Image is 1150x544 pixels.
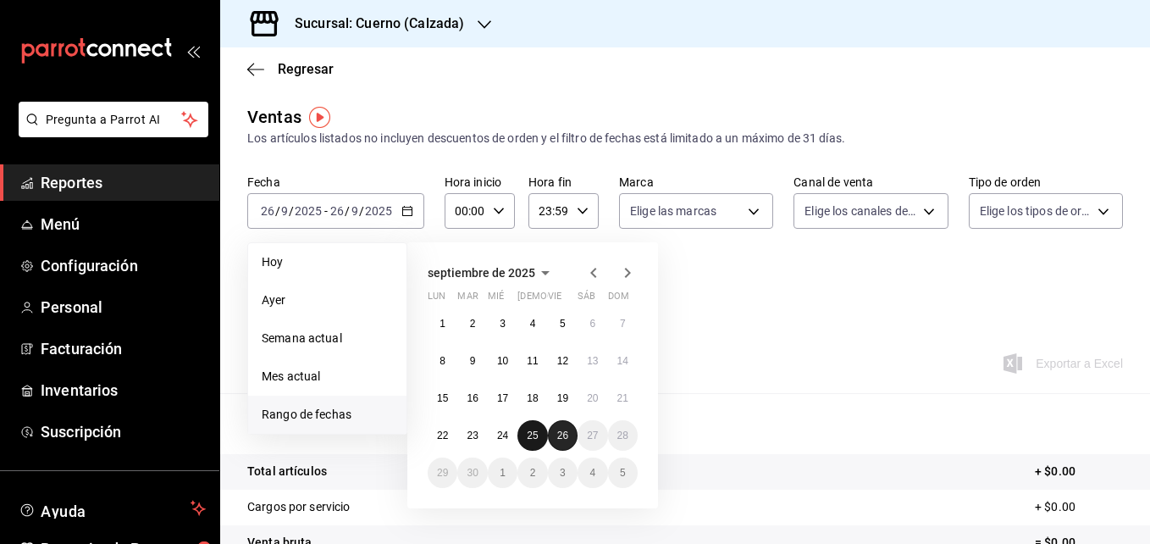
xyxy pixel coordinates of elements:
div: Ventas [247,104,301,130]
button: 18 de septiembre de 2025 [517,383,547,414]
button: 3 de septiembre de 2025 [488,308,517,339]
label: Tipo de orden [969,176,1123,188]
span: Pregunta a Parrot AI [46,111,182,129]
abbr: 2 de septiembre de 2025 [470,318,476,330]
button: 24 de septiembre de 2025 [488,420,517,451]
p: + $0.00 [1035,463,1123,480]
abbr: 20 de septiembre de 2025 [587,392,598,404]
span: Rango de fechas [262,406,393,424]
abbr: 9 de septiembre de 2025 [470,355,476,367]
abbr: 11 de septiembre de 2025 [527,355,538,367]
button: 26 de septiembre de 2025 [548,420,578,451]
button: 16 de septiembre de 2025 [457,383,487,414]
abbr: 2 de octubre de 2025 [530,467,536,479]
span: Regresar [278,61,334,77]
abbr: 4 de octubre de 2025 [589,467,595,479]
button: 6 de septiembre de 2025 [578,308,607,339]
span: / [289,204,294,218]
button: 1 de octubre de 2025 [488,458,517,488]
abbr: 6 de septiembre de 2025 [589,318,595,330]
span: septiembre de 2025 [428,266,535,280]
abbr: 3 de septiembre de 2025 [500,318,506,330]
img: Tooltip marker [309,107,330,128]
abbr: 5 de octubre de 2025 [620,467,626,479]
abbr: 1 de octubre de 2025 [500,467,506,479]
p: Cargos por servicio [247,498,351,516]
button: 23 de septiembre de 2025 [457,420,487,451]
abbr: 26 de septiembre de 2025 [557,430,568,441]
span: Facturación [41,337,206,360]
input: -- [351,204,359,218]
abbr: 13 de septiembre de 2025 [587,355,598,367]
abbr: 8 de septiembre de 2025 [440,355,445,367]
span: Mes actual [262,368,393,386]
span: Ayuda [41,498,184,519]
abbr: 22 de septiembre de 2025 [437,430,448,441]
span: Ayer [262,291,393,309]
button: 4 de octubre de 2025 [578,458,607,488]
button: 3 de octubre de 2025 [548,458,578,488]
abbr: 27 de septiembre de 2025 [587,430,598,441]
div: Los artículos listados no incluyen descuentos de orden y el filtro de fechas está limitado a un m... [247,130,1123,147]
abbr: 25 de septiembre de 2025 [527,430,538,441]
abbr: 23 de septiembre de 2025 [467,430,478,441]
p: + $0.00 [1035,498,1123,516]
button: 19 de septiembre de 2025 [548,383,578,414]
abbr: 30 de septiembre de 2025 [467,467,478,479]
abbr: 5 de septiembre de 2025 [560,318,566,330]
abbr: 7 de septiembre de 2025 [620,318,626,330]
input: -- [260,204,275,218]
abbr: lunes [428,291,445,308]
span: Reportes [41,171,206,194]
span: Elige los tipos de orden [980,203,1092,219]
span: Personal [41,296,206,319]
abbr: 24 de septiembre de 2025 [497,430,508,441]
button: 8 de septiembre de 2025 [428,346,457,376]
abbr: 29 de septiembre de 2025 [437,467,448,479]
button: open_drawer_menu [186,44,200,58]
span: / [275,204,280,218]
span: - [324,204,328,218]
label: Hora fin [528,176,599,188]
button: Pregunta a Parrot AI [19,102,208,137]
button: 20 de septiembre de 2025 [578,383,607,414]
span: Semana actual [262,330,393,347]
label: Canal de venta [793,176,948,188]
abbr: 21 de septiembre de 2025 [617,392,628,404]
label: Hora inicio [445,176,515,188]
button: 7 de septiembre de 2025 [608,308,638,339]
input: ---- [294,204,323,218]
button: 2 de octubre de 2025 [517,458,547,488]
input: -- [329,204,345,218]
abbr: 12 de septiembre de 2025 [557,355,568,367]
span: Elige las marcas [630,203,716,219]
button: septiembre de 2025 [428,263,556,283]
button: 27 de septiembre de 2025 [578,420,607,451]
button: 14 de septiembre de 2025 [608,346,638,376]
p: Total artículos [247,463,327,480]
abbr: 1 de septiembre de 2025 [440,318,445,330]
abbr: martes [457,291,478,308]
h3: Sucursal: Cuerno (Calzada) [281,14,464,34]
abbr: 17 de septiembre de 2025 [497,392,508,404]
button: 5 de septiembre de 2025 [548,308,578,339]
abbr: viernes [548,291,561,308]
span: Hoy [262,253,393,271]
a: Pregunta a Parrot AI [12,123,208,141]
button: 12 de septiembre de 2025 [548,346,578,376]
abbr: 14 de septiembre de 2025 [617,355,628,367]
abbr: 28 de septiembre de 2025 [617,430,628,441]
abbr: 19 de septiembre de 2025 [557,392,568,404]
button: 10 de septiembre de 2025 [488,346,517,376]
span: Menú [41,213,206,236]
button: Regresar [247,61,334,77]
span: / [345,204,350,218]
abbr: 16 de septiembre de 2025 [467,392,478,404]
abbr: 18 de septiembre de 2025 [527,392,538,404]
input: -- [280,204,289,218]
button: 22 de septiembre de 2025 [428,420,457,451]
abbr: domingo [608,291,629,308]
button: 2 de septiembre de 2025 [457,308,487,339]
button: 30 de septiembre de 2025 [457,458,487,488]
